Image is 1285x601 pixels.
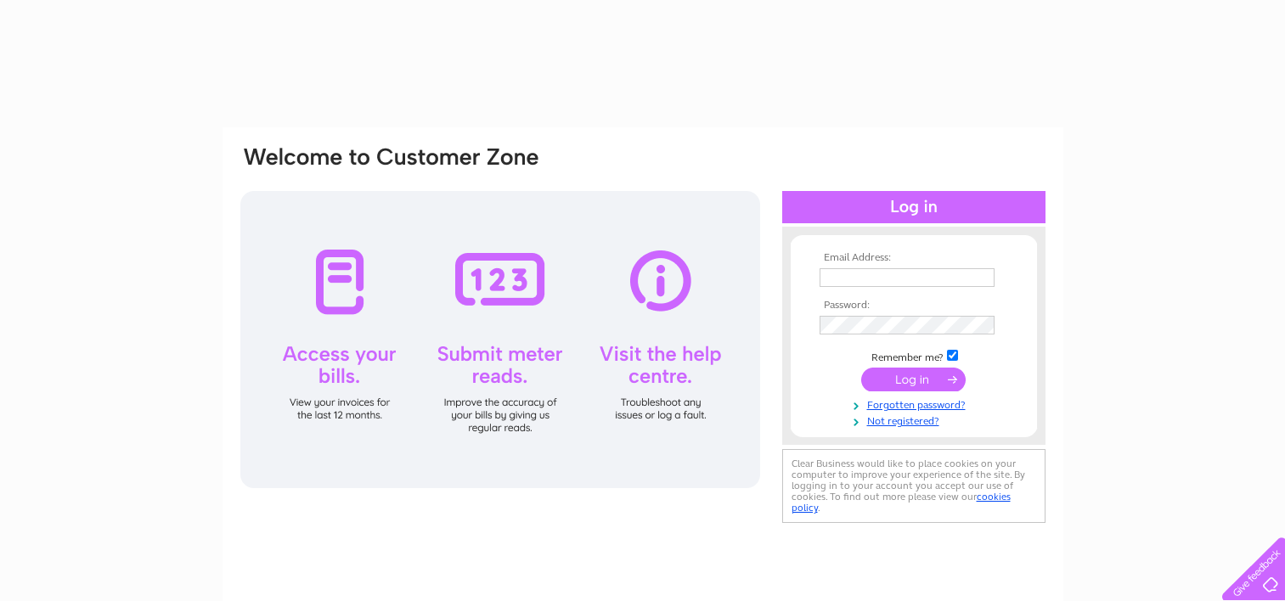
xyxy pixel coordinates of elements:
[815,300,1012,312] th: Password:
[820,396,1012,412] a: Forgotten password?
[820,412,1012,428] a: Not registered?
[815,252,1012,264] th: Email Address:
[792,491,1011,514] a: cookies policy
[815,347,1012,364] td: Remember me?
[782,449,1045,523] div: Clear Business would like to place cookies on your computer to improve your experience of the sit...
[861,368,966,391] input: Submit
